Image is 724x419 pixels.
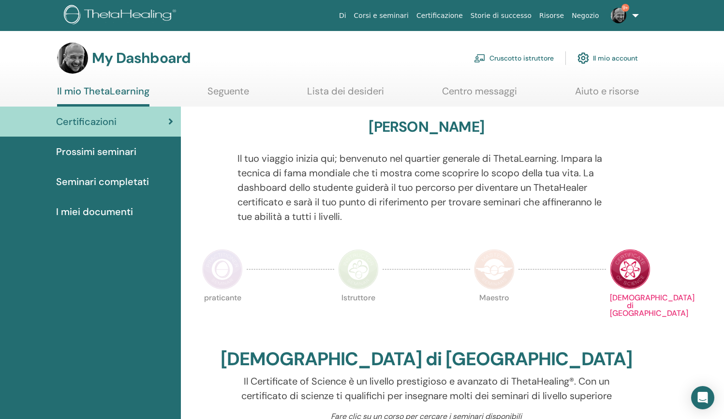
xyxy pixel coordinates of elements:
[207,85,249,104] a: Seguente
[237,374,615,403] p: Il Certificate of Science è un livello prestigioso e avanzato di ThetaHealing®. Con un certificat...
[202,249,243,290] img: Practitioner
[610,249,650,290] img: Certificate of Science
[237,151,615,224] p: Il tuo viaggio inizia qui; benvenuto nel quartier generale di ThetaLearning. Impara la tecnica di...
[56,174,149,189] span: Seminari completati
[691,386,714,409] div: Open Intercom Messenger
[575,85,639,104] a: Aiuto e risorse
[56,144,136,159] span: Prossimi seminari
[202,294,243,335] p: praticante
[474,294,515,335] p: Maestro
[577,47,638,69] a: Il mio account
[442,85,517,104] a: Centro messaggi
[474,54,486,62] img: chalkboard-teacher.svg
[307,85,384,104] a: Lista dei desideri
[350,7,413,25] a: Corsi e seminari
[611,8,626,23] img: default.jpg
[467,7,535,25] a: Storie di successo
[56,204,133,219] span: I miei documenti
[338,294,379,335] p: Istruttore
[338,249,379,290] img: Instructor
[92,49,191,67] h3: My Dashboard
[56,114,117,129] span: Certificazioni
[610,294,650,335] p: [DEMOGRAPHIC_DATA] di [GEOGRAPHIC_DATA]
[57,85,149,107] a: Il mio ThetaLearning
[474,249,515,290] img: Master
[369,118,484,136] h3: [PERSON_NAME]
[535,7,568,25] a: Risorse
[57,43,88,74] img: default.jpg
[621,4,629,12] span: 9+
[221,348,632,371] h2: [DEMOGRAPHIC_DATA] di [GEOGRAPHIC_DATA]
[568,7,603,25] a: Negozio
[335,7,350,25] a: Di
[64,5,179,27] img: logo.png
[413,7,467,25] a: Certificazione
[577,50,589,66] img: cog.svg
[474,47,554,69] a: Cruscotto istruttore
